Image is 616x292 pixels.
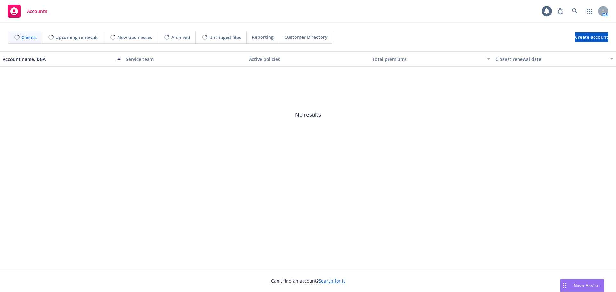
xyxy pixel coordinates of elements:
[56,34,98,41] span: Upcoming renewals
[21,34,37,41] span: Clients
[271,278,345,284] span: Can't find an account?
[27,9,47,14] span: Accounts
[370,51,493,67] button: Total premiums
[3,56,114,63] div: Account name, DBA
[575,31,608,43] span: Create account
[574,283,599,288] span: Nova Assist
[569,5,581,18] a: Search
[252,34,274,40] span: Reporting
[284,34,328,40] span: Customer Directory
[575,32,608,42] a: Create account
[171,34,190,41] span: Archived
[560,279,569,292] div: Drag to move
[5,2,50,20] a: Accounts
[554,5,567,18] a: Report a Bug
[249,56,367,63] div: Active policies
[209,34,241,41] span: Untriaged files
[583,5,596,18] a: Switch app
[123,51,246,67] button: Service team
[126,56,244,63] div: Service team
[372,56,483,63] div: Total premiums
[319,278,345,284] a: Search for it
[495,56,606,63] div: Closest renewal date
[560,279,604,292] button: Nova Assist
[117,34,152,41] span: New businesses
[246,51,370,67] button: Active policies
[493,51,616,67] button: Closest renewal date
